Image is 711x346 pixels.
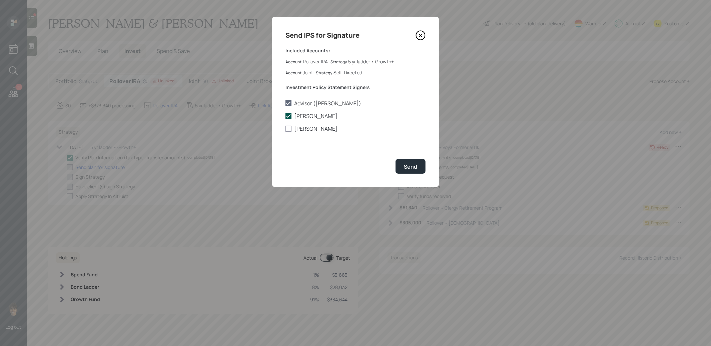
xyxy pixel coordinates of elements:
[404,163,417,170] div: Send
[303,69,313,76] div: Joint
[348,58,394,65] div: 5 yr ladder • Growth+
[396,159,426,173] button: Send
[285,70,301,76] label: Account
[285,100,426,107] label: Advisor ([PERSON_NAME])
[285,84,426,91] label: Investment Policy Statement Signers
[285,30,360,41] h4: Send IPS for Signature
[330,59,347,65] label: Strategy
[285,59,301,65] label: Account
[285,47,426,54] label: Included Accounts:
[285,125,426,132] label: [PERSON_NAME]
[303,58,328,65] div: Rollover IRA
[285,112,426,120] label: [PERSON_NAME]
[333,69,362,76] div: Self-Directed
[316,70,332,76] label: Strategy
